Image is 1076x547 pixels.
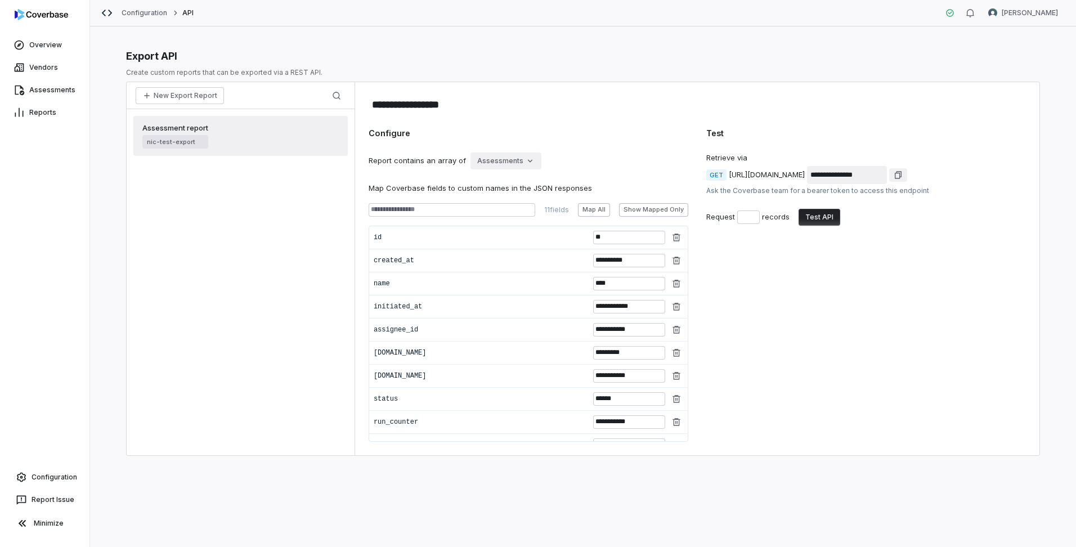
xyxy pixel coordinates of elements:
[799,209,840,226] button: Test API
[374,394,586,403] div: status
[706,169,727,181] span: GET
[470,153,541,169] button: Assessments
[369,127,688,139] div: Configure
[182,8,194,17] span: API
[5,467,85,487] a: Configuration
[762,212,790,223] div: records
[15,9,68,20] img: logo-D7KZi-bG.svg
[988,8,997,17] img: Nic Weilbacher avatar
[136,87,224,104] button: New Export Report
[706,153,1026,164] div: Retrieve via
[619,203,688,217] button: Show Mapped Only
[374,233,586,242] div: id
[1002,8,1058,17] span: [PERSON_NAME]
[374,325,586,334] div: assignee_id
[126,49,1040,64] div: Export API
[142,123,208,133] span: Assessment report
[133,116,348,156] a: Assessment reportnic-test-export
[122,8,168,17] a: Configuration
[5,512,85,535] button: Minimize
[374,418,586,427] div: run_counter
[374,279,586,288] div: name
[544,205,569,214] div: 11 fields
[706,127,1026,139] div: Test
[126,68,1040,77] p: Create custom reports that can be exported via a REST API.
[578,203,610,217] button: Map All
[981,5,1065,21] button: Nic Weilbacher avatar[PERSON_NAME]
[2,80,87,100] a: Assessments
[706,212,735,223] div: Request
[2,57,87,78] a: Vendors
[374,371,586,380] div: [DOMAIN_NAME]
[2,35,87,55] a: Overview
[374,441,586,450] div: summary.content.body
[374,302,586,311] div: initiated_at
[2,102,87,123] a: Reports
[706,186,1026,195] div: Ask the Coverbase team for a bearer token to access this endpoint
[374,256,586,265] div: created_at
[374,348,586,357] div: [DOMAIN_NAME]
[729,169,805,181] div: [URL][DOMAIN_NAME]
[5,490,85,510] button: Report Issue
[369,183,688,194] div: Map Coverbase fields to custom names in the JSON responses
[142,135,208,149] span: nic-test-export
[369,155,466,167] div: Report contains an array of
